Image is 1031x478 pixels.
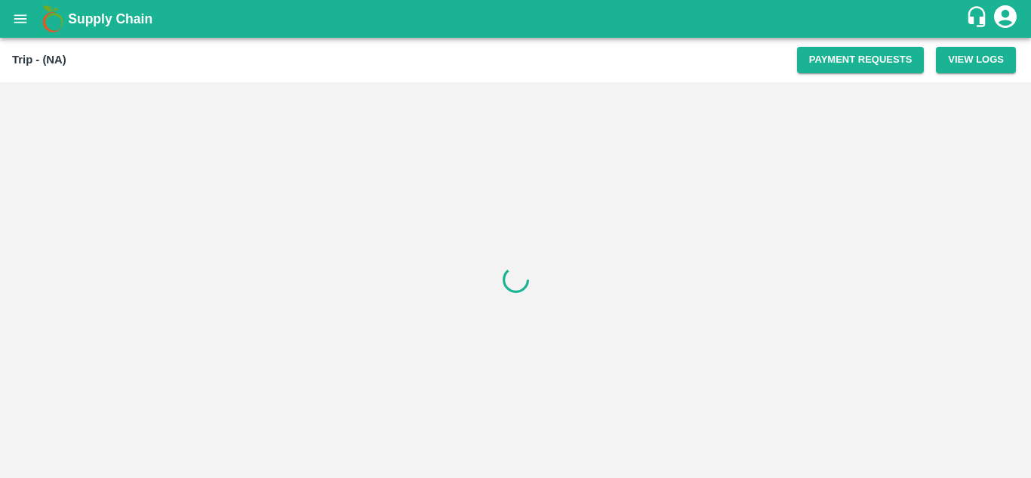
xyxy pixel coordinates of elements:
[68,11,152,26] b: Supply Chain
[936,47,1016,73] button: View Logs
[38,4,68,34] img: logo
[992,3,1019,35] div: account of current user
[797,47,925,73] button: Payment Requests
[68,8,965,29] a: Supply Chain
[965,5,992,32] div: customer-support
[12,54,66,66] b: Trip - (NA)
[3,2,38,36] button: open drawer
